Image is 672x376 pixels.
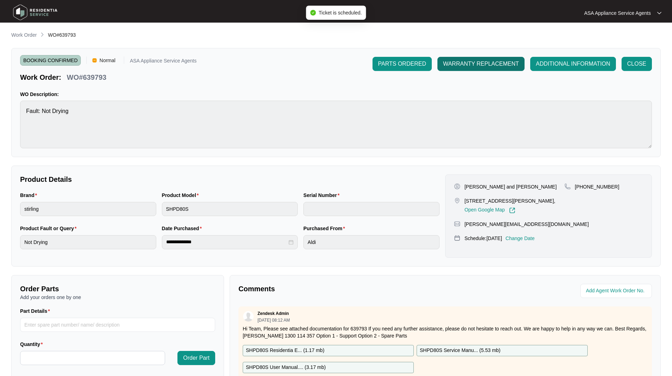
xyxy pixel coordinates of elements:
button: PARTS ORDERED [373,57,432,71]
img: residentia service logo [11,2,60,23]
p: WO Description: [20,91,652,98]
p: [PHONE_NUMBER] [575,183,619,190]
span: Order Part [183,354,210,362]
input: Brand [20,202,156,216]
img: Link-External [509,207,515,214]
label: Purchased From [303,225,348,232]
span: CLOSE [627,60,646,68]
img: chevron-right [40,32,45,37]
p: Add your orders one by one [20,294,215,301]
a: Work Order [10,31,38,39]
button: CLOSE [622,57,652,71]
input: Product Model [162,202,298,216]
input: Part Details [20,318,215,332]
span: BOOKING CONFIRMED [20,55,81,66]
button: Order Part [177,351,215,365]
img: map-pin [454,221,460,227]
span: WARRANTY REPLACEMENT [443,60,519,68]
label: Part Details [20,308,53,315]
img: dropdown arrow [657,11,661,15]
input: Purchased From [303,235,440,249]
label: Brand [20,192,40,199]
p: [PERSON_NAME] and [PERSON_NAME] [465,183,557,190]
span: PARTS ORDERED [378,60,426,68]
p: ASA Appliance Service Agents [130,58,196,66]
label: Serial Number [303,192,342,199]
p: [STREET_ADDRESS][PERSON_NAME], [465,197,556,204]
p: Hi Team, Please see attached documentation for 639793 If you need any further assistance, please ... [243,325,648,339]
img: map-pin [564,183,571,190]
a: Open Google Map [465,207,515,214]
p: SHPD80S User Manual.... ( 3.17 mb ) [246,364,326,371]
p: Product Details [20,174,440,184]
span: check-circle [310,10,316,16]
p: Change Date [505,235,535,242]
p: SHPD80S Service Manu... ( 5.53 mb ) [420,347,501,354]
p: Work Order: [20,72,61,82]
label: Product Model [162,192,202,199]
label: Date Purchased [162,225,205,232]
label: Quantity [20,341,46,348]
textarea: Fault: Not Drying [20,101,652,148]
p: Work Order [11,31,37,38]
button: WARRANTY REPLACEMENT [437,57,525,71]
p: Comments [238,284,440,294]
input: Serial Number [303,202,440,216]
p: Order Parts [20,284,215,294]
img: map-pin [454,235,460,241]
p: WO#639793 [67,72,106,82]
span: Ticket is scheduled. [319,10,362,16]
label: Product Fault or Query [20,225,79,232]
input: Date Purchased [166,238,287,246]
p: [DATE] 08:12 AM [258,318,290,322]
input: Product Fault or Query [20,235,156,249]
img: user-pin [454,183,460,190]
button: ADDITIONAL INFORMATION [530,57,616,71]
input: Add Agent Work Order No. [586,287,648,295]
p: ASA Appliance Service Agents [584,10,651,17]
p: Zendesk Admin [258,311,289,316]
img: Vercel Logo [92,58,97,62]
img: user.svg [243,311,254,322]
input: Quantity [20,351,165,365]
p: SHPD80S Residentia E... ( 1.17 mb ) [246,347,325,354]
span: ADDITIONAL INFORMATION [536,60,610,68]
p: [PERSON_NAME][EMAIL_ADDRESS][DOMAIN_NAME] [465,221,589,228]
img: map-pin [454,197,460,204]
span: Normal [97,55,118,66]
p: Schedule: [DATE] [465,235,502,242]
span: WO#639793 [48,32,76,38]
